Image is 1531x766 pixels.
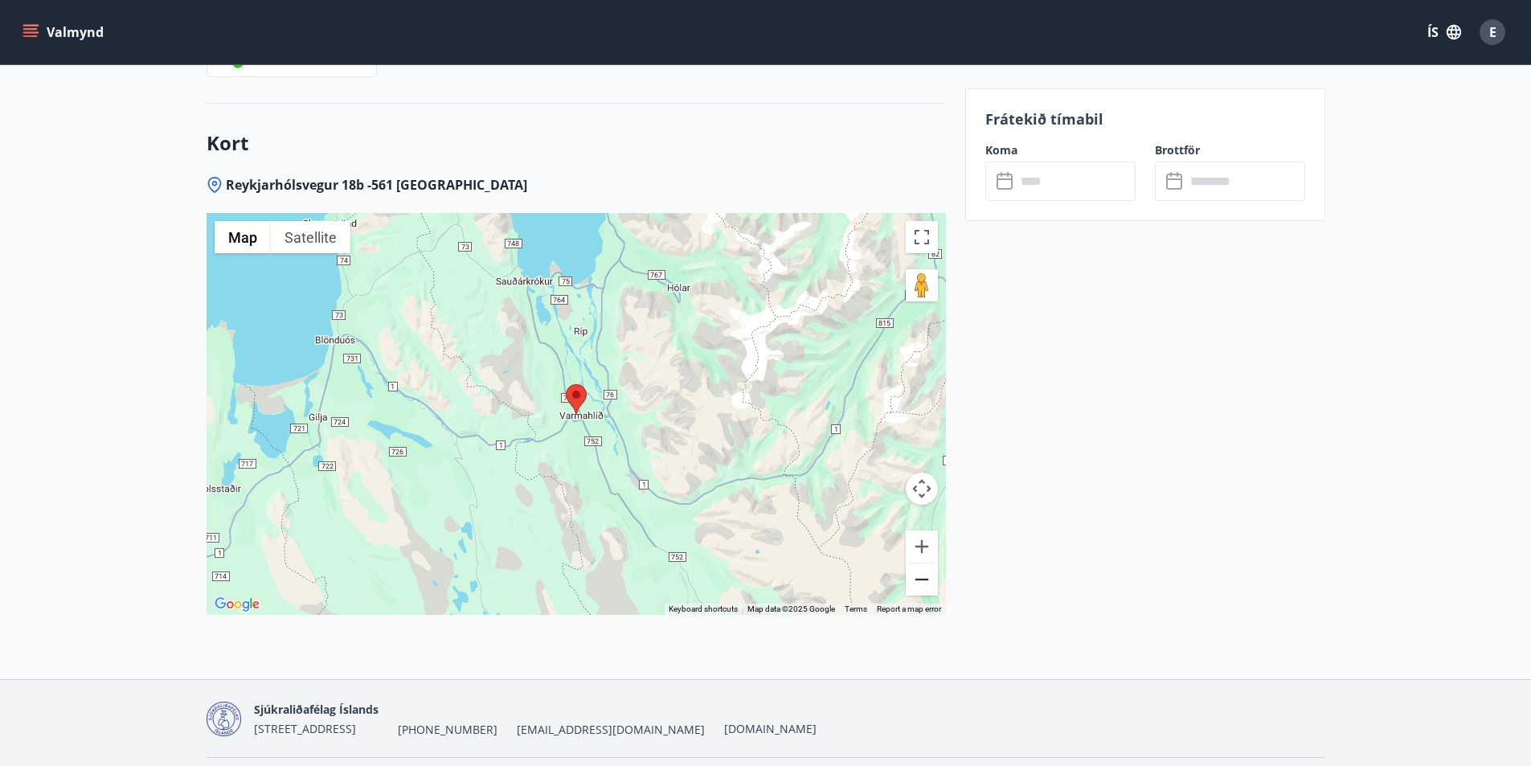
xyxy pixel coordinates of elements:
[906,530,938,563] button: Zoom in
[877,604,941,613] a: Report a map error
[211,594,264,615] a: Open this area in Google Maps (opens a new window)
[1418,18,1470,47] button: ÍS
[1489,23,1496,41] span: E
[19,18,110,47] button: menu
[226,176,527,194] span: Reykjarhólsvegur 18b -561 [GEOGRAPHIC_DATA]
[207,702,241,736] img: d7T4au2pYIU9thVz4WmmUT9xvMNnFvdnscGDOPEg.png
[985,109,1305,129] p: Frátekið tímabil
[517,722,705,738] span: [EMAIL_ADDRESS][DOMAIN_NAME]
[906,473,938,505] button: Map camera controls
[906,269,938,301] button: Drag Pegman onto the map to open Street View
[207,129,946,157] h3: Kort
[398,722,497,738] span: [PHONE_NUMBER]
[211,594,264,615] img: Google
[254,702,379,717] span: Sjúkraliðafélag Íslands
[906,221,938,253] button: Toggle fullscreen view
[1155,142,1305,158] label: Brottför
[985,142,1136,158] label: Koma
[254,721,356,736] span: [STREET_ADDRESS]
[845,604,867,613] a: Terms (opens in new tab)
[215,221,271,253] button: Show street map
[724,721,817,736] a: [DOMAIN_NAME]
[747,604,835,613] span: Map data ©2025 Google
[1473,13,1512,51] button: E
[271,221,350,253] button: Show satellite imagery
[906,563,938,596] button: Zoom out
[669,604,738,615] button: Keyboard shortcuts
